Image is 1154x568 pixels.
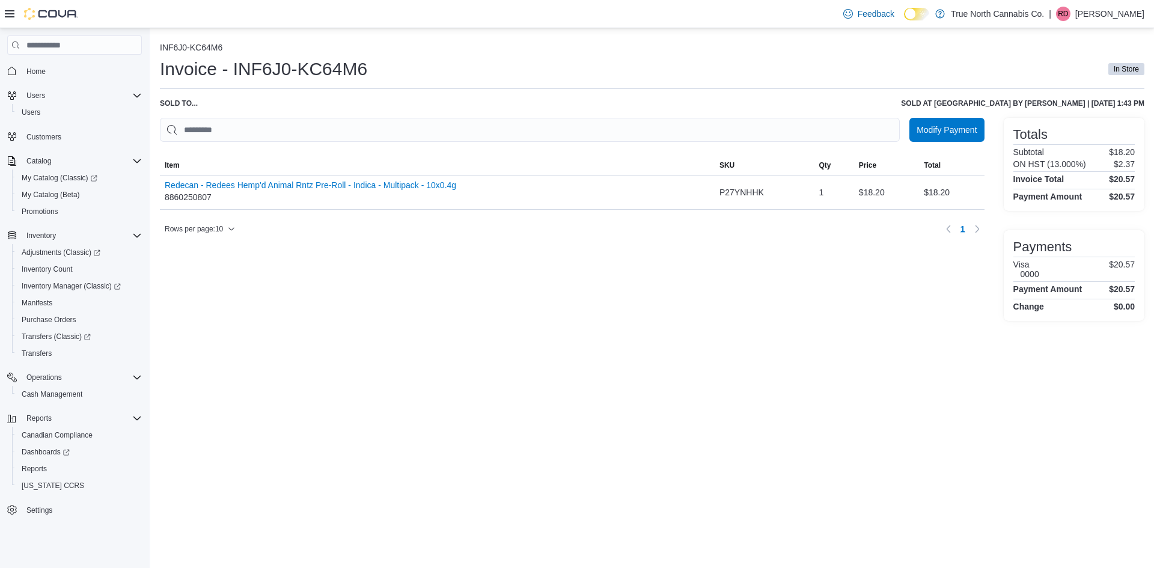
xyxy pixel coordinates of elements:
span: Dark Mode [904,20,905,21]
h4: Payment Amount [1013,284,1082,294]
a: My Catalog (Classic) [12,169,147,186]
button: Total [919,156,984,175]
span: Adjustments (Classic) [22,248,100,257]
span: Operations [22,370,142,385]
button: Users [22,88,50,103]
a: Adjustments (Classic) [12,244,147,261]
span: Catalog [26,156,51,166]
button: Operations [22,370,67,385]
span: Inventory Manager (Classic) [17,279,142,293]
button: Item [160,156,715,175]
a: Home [22,64,50,79]
span: Home [22,63,142,78]
span: Canadian Compliance [17,428,142,442]
p: | [1049,7,1051,21]
a: Dashboards [12,444,147,460]
span: Inventory Count [17,262,142,276]
span: Users [26,91,45,100]
button: Reports [22,411,56,426]
span: Feedback [858,8,894,20]
span: RD [1058,7,1068,21]
button: Qty [814,156,854,175]
a: Promotions [17,204,63,219]
input: Dark Mode [904,8,929,20]
a: Inventory Count [17,262,78,276]
div: Sold to ... [160,99,198,108]
button: Users [12,104,147,121]
div: $18.20 [854,180,919,204]
a: Transfers (Classic) [17,329,96,344]
button: Promotions [12,203,147,220]
span: Catalog [22,154,142,168]
div: 1 [814,180,854,204]
span: Cash Management [17,387,142,402]
h4: Payment Amount [1013,192,1082,201]
span: In Store [1114,64,1139,75]
nav: An example of EuiBreadcrumbs [160,43,1144,55]
span: Adjustments (Classic) [17,245,142,260]
a: Settings [22,503,57,518]
button: Settings [2,501,147,519]
button: Manifests [12,295,147,311]
span: Transfers [17,346,142,361]
span: Users [22,88,142,103]
span: Canadian Compliance [22,430,93,440]
button: Modify Payment [909,118,984,142]
span: My Catalog (Classic) [17,171,142,185]
span: Washington CCRS [17,478,142,493]
span: Reports [26,414,52,423]
p: $2.37 [1114,159,1135,169]
a: Transfers (Classic) [12,328,147,345]
span: Total [924,160,941,170]
a: Feedback [838,2,899,26]
span: 1 [960,223,965,235]
button: My Catalog (Beta) [12,186,147,203]
div: $18.20 [919,180,984,204]
a: Purchase Orders [17,313,81,327]
a: Adjustments (Classic) [17,245,105,260]
span: Modify Payment [917,124,977,136]
a: Customers [22,130,66,144]
a: [US_STATE] CCRS [17,478,89,493]
nav: Complex example [7,57,142,550]
input: This is a search bar. As you type, the results lower in the page will automatically filter. [160,118,900,142]
span: Manifests [17,296,142,310]
span: Dashboards [22,447,70,457]
span: Transfers (Classic) [17,329,142,344]
span: My Catalog (Beta) [17,188,142,202]
button: Purchase Orders [12,311,147,328]
a: Dashboards [17,445,75,459]
span: Item [165,160,180,170]
span: Transfers [22,349,52,358]
img: Cova [24,8,78,20]
span: Purchase Orders [17,313,142,327]
span: Cash Management [22,389,82,399]
a: Transfers [17,346,56,361]
span: Manifests [22,298,52,308]
h6: 0000 [1021,269,1039,279]
button: Previous page [941,222,956,236]
span: Customers [26,132,61,142]
h4: Change [1013,302,1044,311]
h4: $20.57 [1109,174,1135,184]
p: $20.57 [1109,260,1135,279]
div: Randy Dunbar [1056,7,1070,21]
span: Home [26,67,46,76]
button: INF6J0-KC64M6 [160,43,222,52]
span: Promotions [17,204,142,219]
a: Reports [17,462,52,476]
button: Operations [2,369,147,386]
h6: Subtotal [1013,147,1044,157]
span: Customers [22,129,142,144]
button: Home [2,62,147,79]
h6: Visa [1013,260,1039,269]
button: Users [2,87,147,104]
h4: Invoice Total [1013,174,1064,184]
span: Qty [819,160,831,170]
button: [US_STATE] CCRS [12,477,147,494]
button: Customers [2,128,147,145]
span: Inventory Count [22,264,73,274]
span: Reports [22,411,142,426]
span: Transfers (Classic) [22,332,91,341]
button: Transfers [12,345,147,362]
